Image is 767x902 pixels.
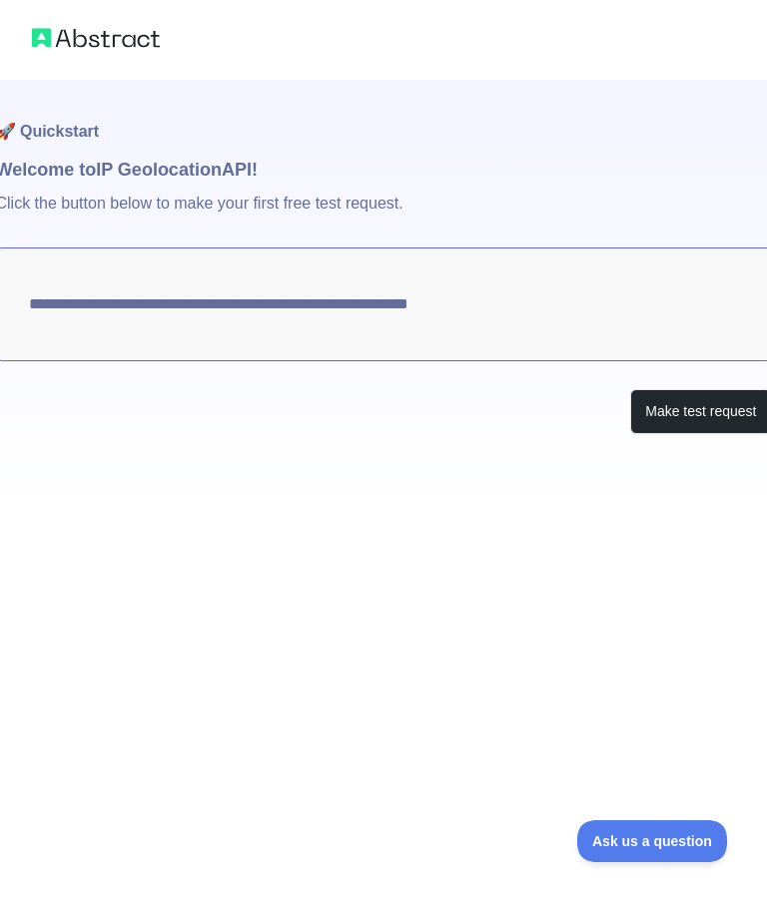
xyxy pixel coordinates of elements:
[577,820,727,862] iframe: Toggle Customer Support
[32,24,160,52] img: Abstract logo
